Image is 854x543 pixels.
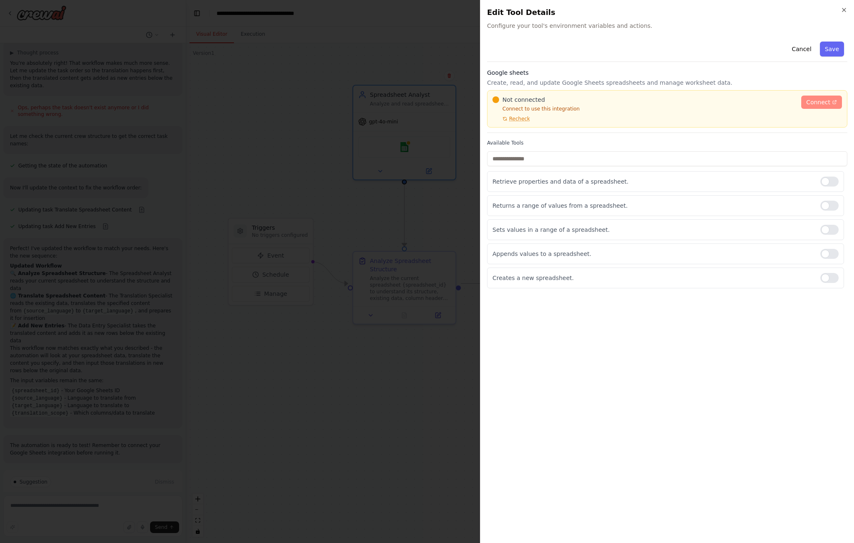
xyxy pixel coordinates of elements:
[787,42,816,57] button: Cancel
[801,96,842,109] a: Connect
[492,274,814,282] p: Creates a new spreadsheet.
[492,115,530,122] button: Recheck
[487,22,847,30] span: Configure your tool's environment variables and actions.
[487,140,847,146] label: Available Tools
[487,69,847,77] h3: Google sheets
[492,177,814,186] p: Retrieve properties and data of a spreadsheet.
[806,98,830,106] span: Connect
[502,96,545,104] span: Not connected
[820,42,844,57] button: Save
[492,106,796,112] p: Connect to use this integration
[492,226,814,234] p: Sets values in a range of a spreadsheet.
[492,250,814,258] p: Appends values to a spreadsheet.
[487,79,847,87] p: Create, read, and update Google Sheets spreadsheets and manage worksheet data.
[509,115,530,122] span: Recheck
[487,7,847,18] h2: Edit Tool Details
[492,201,814,210] p: Returns a range of values from a spreadsheet.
